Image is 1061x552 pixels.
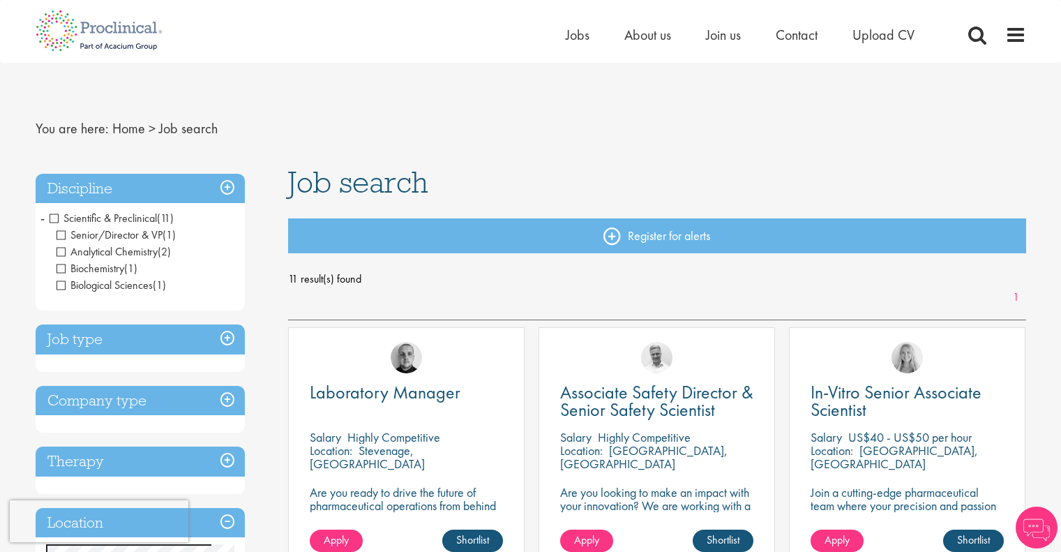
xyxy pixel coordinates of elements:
span: In-Vitro Senior Associate Scientist [811,380,981,422]
p: [GEOGRAPHIC_DATA], [GEOGRAPHIC_DATA] [560,442,728,472]
h3: Discipline [36,174,245,204]
p: Stevenage, [GEOGRAPHIC_DATA] [310,442,425,472]
a: Upload CV [852,26,915,44]
a: Jobs [566,26,589,44]
img: Shannon Briggs [891,342,923,373]
a: Join us [706,26,741,44]
a: In-Vitro Senior Associate Scientist [811,384,1004,419]
a: Apply [811,530,864,552]
span: Biological Sciences [57,278,166,292]
span: Location: [310,442,352,458]
span: Senior/Director & VP [57,227,176,242]
img: Chatbot [1016,507,1058,549]
span: Scientific & Preclinical [50,211,174,225]
span: Scientific & Preclinical [50,211,157,225]
img: Harry Budge [391,342,422,373]
span: (1) [124,261,137,276]
span: - [40,207,45,228]
span: (11) [157,211,174,225]
span: Biochemistry [57,261,137,276]
a: Apply [310,530,363,552]
span: Apply [574,532,599,547]
a: About us [624,26,671,44]
img: Joshua Bye [641,342,672,373]
span: Job search [288,163,428,201]
span: Salary [811,429,842,445]
span: (4) [151,294,164,309]
span: Analytical Chemistry [57,244,171,259]
a: Apply [560,530,613,552]
span: Biochemistry [57,261,124,276]
span: Job search [159,119,218,137]
span: Location: [811,442,853,458]
p: Highly Competitive [347,429,440,445]
span: You are here: [36,119,109,137]
span: (2) [158,244,171,259]
p: Are you looking to make an impact with your innovation? We are working with a well-established ph... [560,486,753,552]
iframe: reCAPTCHA [10,500,188,542]
span: Analytical Chemistry [57,244,158,259]
span: Apply [324,532,349,547]
p: Highly Competitive [598,429,691,445]
a: Register for alerts [288,218,1026,253]
span: > [149,119,156,137]
a: Shortlist [943,530,1004,552]
a: Laboratory Manager [310,384,503,401]
span: Apply [825,532,850,547]
span: 11 result(s) found [288,269,1026,290]
h3: Job type [36,325,245,355]
span: (1) [153,278,166,292]
a: Contact [776,26,818,44]
span: Biological Sciences [57,278,153,292]
p: Are you ready to drive the future of pharmaceutical operations from behind the scenes? Looking to... [310,486,503,552]
a: Shortlist [442,530,503,552]
a: breadcrumb link [112,119,145,137]
span: Associate Safety Director & Senior Safety Scientist [560,380,753,422]
h3: Company type [36,386,245,416]
span: Location: [560,442,603,458]
a: Associate Safety Director & Senior Safety Scientist [560,384,753,419]
a: Shortlist [693,530,753,552]
span: Laboratory Technician [57,294,164,309]
p: [GEOGRAPHIC_DATA], [GEOGRAPHIC_DATA] [811,442,978,472]
p: US$40 - US$50 per hour [848,429,972,445]
a: 1 [1006,290,1026,306]
span: Salary [310,429,341,445]
span: [MEDICAL_DATA] [57,294,151,309]
h3: Therapy [36,447,245,477]
span: (1) [163,227,176,242]
span: Salary [560,429,592,445]
span: Senior/Director & VP [57,227,163,242]
span: Laboratory Manager [310,380,460,404]
p: Join a cutting-edge pharmaceutical team where your precision and passion for science will help sh... [811,486,1004,539]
